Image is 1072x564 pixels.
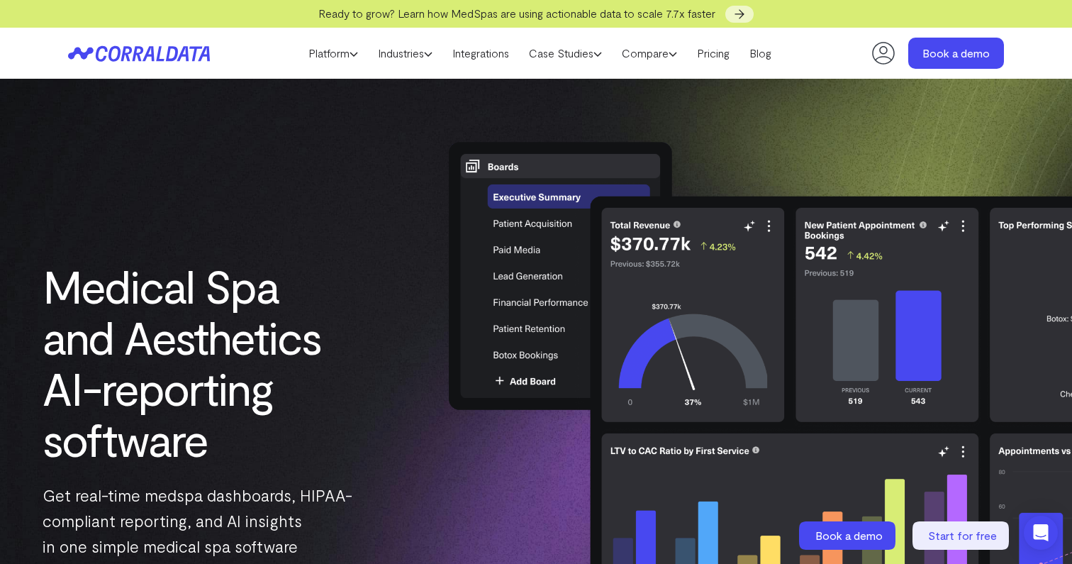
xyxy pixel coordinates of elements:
[687,43,739,64] a: Pricing
[318,6,715,20] span: Ready to grow? Learn how MedSpas are using actionable data to scale 7.7x faster
[1024,516,1058,550] div: Open Intercom Messenger
[908,38,1004,69] a: Book a demo
[799,521,898,550] a: Book a demo
[442,43,519,64] a: Integrations
[928,529,997,542] span: Start for free
[43,482,353,559] p: Get real-time medspa dashboards, HIPAA-compliant reporting, and AI insights in one simple medical...
[612,43,687,64] a: Compare
[912,521,1012,550] a: Start for free
[739,43,781,64] a: Blog
[298,43,368,64] a: Platform
[43,260,353,465] h1: Medical Spa and Aesthetics AI-reporting software
[815,529,883,542] span: Book a demo
[368,43,442,64] a: Industries
[519,43,612,64] a: Case Studies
